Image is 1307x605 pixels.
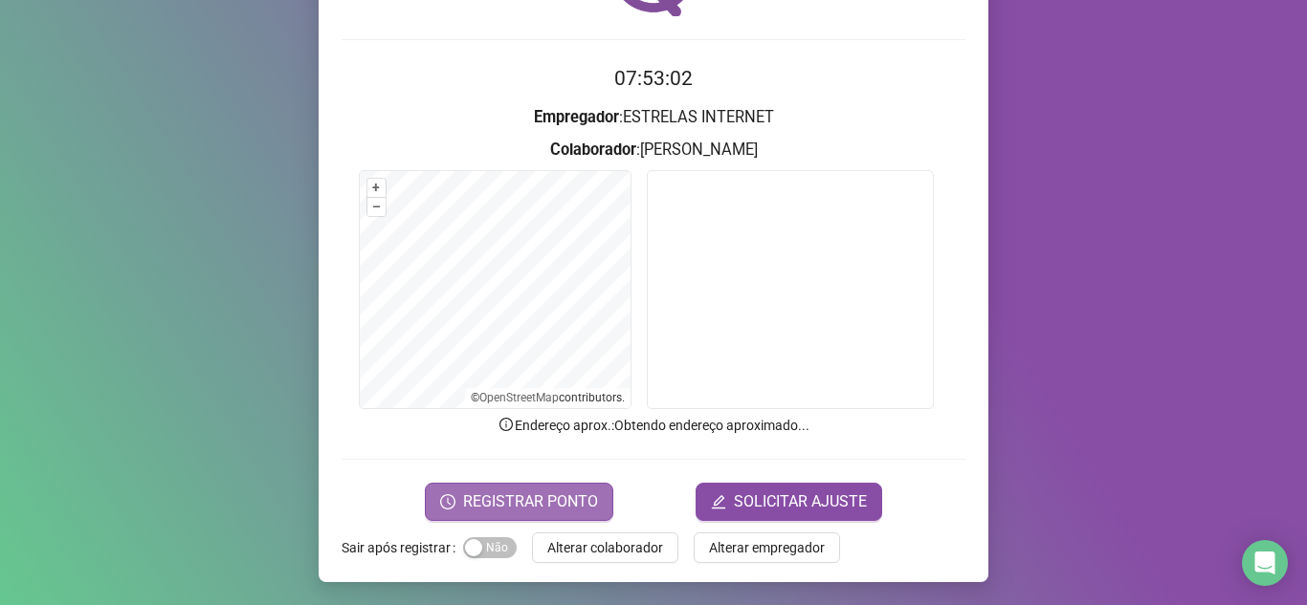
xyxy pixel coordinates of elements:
div: Open Intercom Messenger [1242,540,1288,586]
h3: : [PERSON_NAME] [342,138,965,162]
span: clock-circle [440,494,455,509]
span: Alterar empregador [709,537,825,558]
label: Sair após registrar [342,532,463,563]
span: SOLICITAR AJUSTE [734,490,867,513]
button: – [367,198,386,216]
span: edit [711,494,726,509]
button: Alterar empregador [694,532,840,563]
span: Alterar colaborador [547,537,663,558]
a: OpenStreetMap [479,391,559,404]
span: info-circle [498,416,515,433]
p: Endereço aprox. : Obtendo endereço aproximado... [342,415,965,436]
h3: : ESTRELAS INTERNET [342,105,965,130]
li: © contributors. [471,391,625,404]
time: 07:53:02 [614,67,693,90]
span: REGISTRAR PONTO [463,490,598,513]
strong: Colaborador [550,140,636,159]
button: + [367,179,386,197]
button: Alterar colaborador [532,532,678,563]
strong: Empregador [534,108,619,126]
button: editSOLICITAR AJUSTE [696,483,882,521]
button: REGISTRAR PONTO [425,483,613,521]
